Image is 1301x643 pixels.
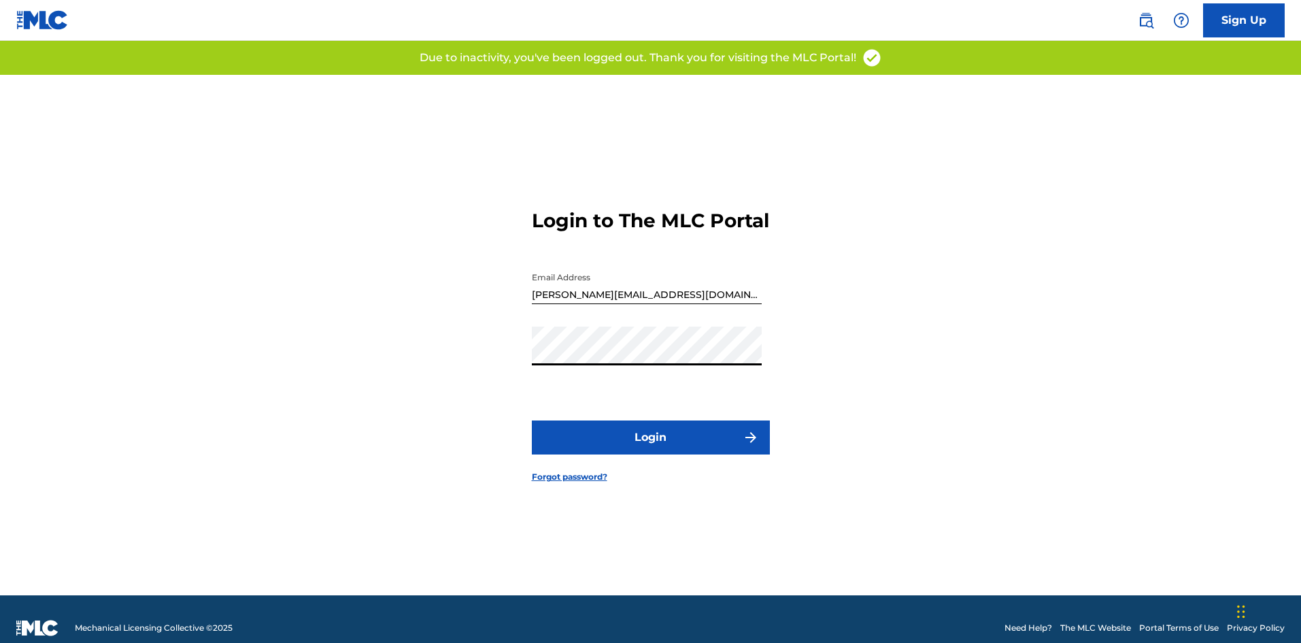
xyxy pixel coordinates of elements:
[1203,3,1285,37] a: Sign Up
[420,50,856,66] p: Due to inactivity, you've been logged out. Thank you for visiting the MLC Portal!
[532,471,607,483] a: Forgot password?
[1060,622,1131,634] a: The MLC Website
[16,10,69,30] img: MLC Logo
[1233,578,1301,643] iframe: Chat Widget
[1004,622,1052,634] a: Need Help?
[532,209,769,233] h3: Login to The MLC Portal
[1173,12,1189,29] img: help
[1227,622,1285,634] a: Privacy Policy
[1168,7,1195,34] div: Help
[862,48,882,68] img: access
[743,429,759,446] img: f7272a7cc735f4ea7f67.svg
[1237,591,1245,632] div: Drag
[1139,622,1219,634] a: Portal Terms of Use
[75,622,233,634] span: Mechanical Licensing Collective © 2025
[1132,7,1160,34] a: Public Search
[16,620,58,636] img: logo
[1138,12,1154,29] img: search
[532,421,770,455] button: Login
